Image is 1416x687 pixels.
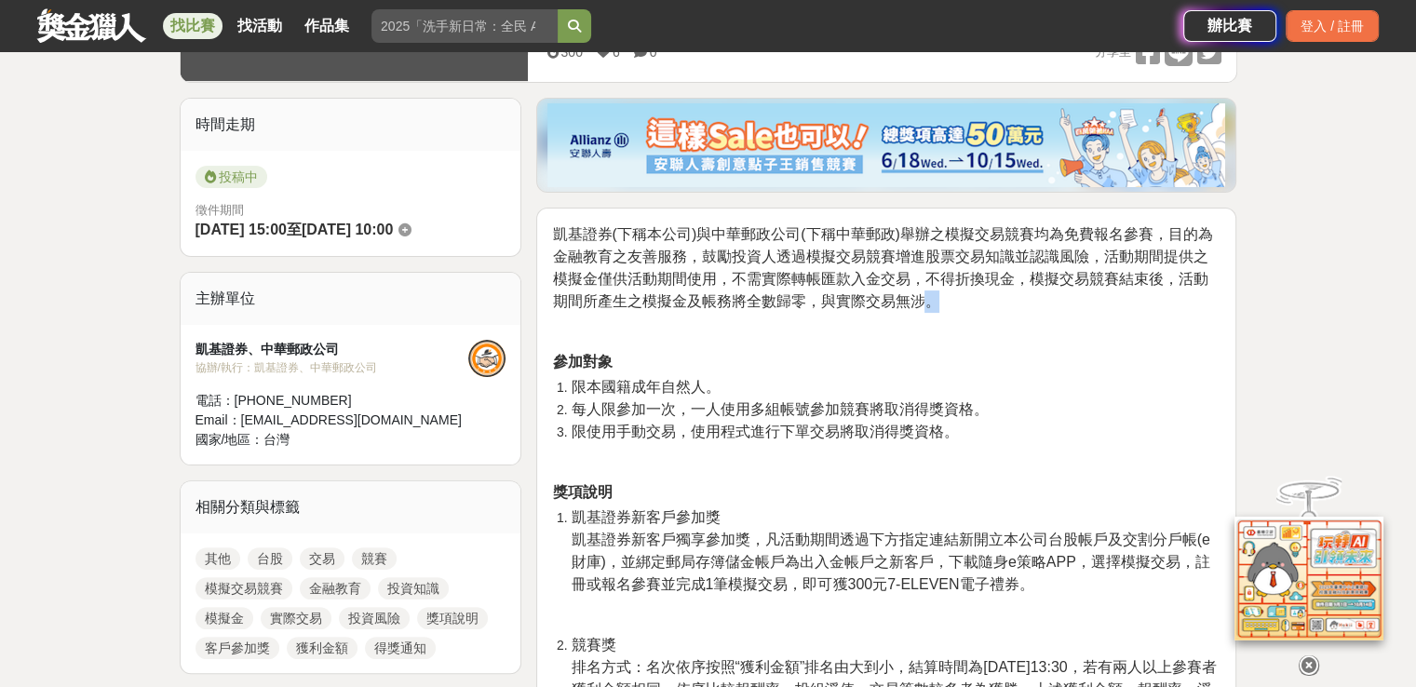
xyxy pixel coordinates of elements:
[196,222,287,237] span: [DATE] 15:00
[230,13,290,39] a: 找活動
[196,547,240,570] a: 其他
[613,45,620,60] span: 6
[339,607,410,629] a: 投資風險
[300,547,344,570] a: 交易
[1183,10,1276,42] a: 辦比賽
[248,547,292,570] a: 台股
[287,637,357,659] a: 獲利金額
[352,547,397,570] a: 競賽
[1234,503,1383,626] img: d2146d9a-e6f6-4337-9592-8cefde37ba6b.png
[552,354,612,370] strong: 參加對象
[297,13,357,39] a: 作品集
[1094,38,1130,66] span: 分享至
[196,432,264,447] span: 國家/地區：
[196,340,469,359] div: 凱基證券、中華郵政公司
[552,484,612,500] strong: 獎項說明
[181,481,521,533] div: 相關分類與標籤
[560,45,582,60] span: 300
[571,424,958,439] span: 限使用手動交易，使用程式進行下單交易將取消得獎資格。
[163,13,223,39] a: 找比賽
[378,577,449,599] a: 投資知識
[261,607,331,629] a: 實際交易
[181,273,521,325] div: 主辦單位
[300,577,371,599] a: 金融教育
[571,509,720,525] span: 凱基證券新客戶參加獎
[287,222,302,237] span: 至
[196,166,267,188] span: 投稿中
[365,637,436,659] a: 得獎通知
[196,359,469,376] div: 協辦/執行： 凱基證券、中華郵政公司
[196,577,292,599] a: 模擬交易競賽
[371,9,558,43] input: 2025「洗手新日常：全民 ALL IN」洗手歌全台徵選
[417,607,488,629] a: 獎項說明
[302,222,393,237] span: [DATE] 10:00
[263,432,290,447] span: 台灣
[571,401,988,417] span: 每人限參加一次，一人使用多組帳號參加競賽將取消得獎資格。
[1286,10,1379,42] div: 登入 / 註冊
[196,411,469,430] div: Email： [EMAIL_ADDRESS][DOMAIN_NAME]
[196,391,469,411] div: 電話： [PHONE_NUMBER]
[196,607,253,629] a: 模擬金
[571,637,615,653] span: 競賽獎
[650,45,657,60] span: 0
[181,99,521,151] div: 時間走期
[196,637,279,659] a: 客戶參加獎
[552,226,1212,309] span: 凱基證券(下稱本公司)與中華郵政公司(下稱中華郵政)舉辦之模擬交易競賽均為免費報名參賽，目的為金融教育之友善服務，鼓勵投資人透過模擬交易競賽增進股票交易知識並認識風險，活動期間提供之模擬金僅供活...
[547,103,1225,187] img: dcc59076-91c0-4acb-9c6b-a1d413182f46.png
[571,379,720,395] span: 限本國籍成年自然人。
[571,532,1209,592] span: 凱基證券新客戶獨享參加獎，凡活動期間透過下方指定連結新開立本公司台股帳戶及交割分戶帳(e財庫)，並綁定郵局存簿儲金帳戶為出入金帳戶之新客戶，下載隨身e策略APP，選擇模擬交易，註冊或報名參賽並完...
[196,203,244,217] span: 徵件期間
